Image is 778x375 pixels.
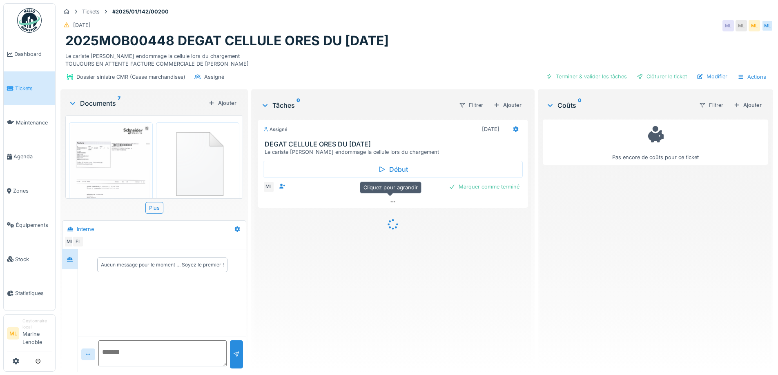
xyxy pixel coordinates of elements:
[77,225,94,233] div: Interne
[15,255,52,263] span: Stock
[633,71,690,82] div: Clôturer le ticket
[118,98,120,108] sup: 7
[490,100,525,111] div: Ajouter
[548,123,763,161] div: Pas encore de coûts pour ce ticket
[696,99,727,111] div: Filtrer
[4,71,55,106] a: Tickets
[16,119,52,126] span: Maintenance
[734,71,770,83] div: Actions
[4,174,55,208] a: Zones
[109,8,172,16] strong: #2025/01/142/00200
[65,49,768,68] div: Le cariste [PERSON_NAME] endommage la cellule lors du chargement TOUJOURS EN ATTENTE FACTURE COMM...
[722,20,734,31] div: ML
[22,318,52,331] div: Gestionnaire local
[263,161,522,178] div: Début
[204,73,224,81] div: Assigné
[205,98,240,109] div: Ajouter
[693,71,731,82] div: Modifier
[13,153,52,160] span: Agenda
[15,289,52,297] span: Statistiques
[736,20,747,31] div: ML
[578,100,582,110] sup: 0
[22,318,52,349] li: Marine Lenoble
[15,84,52,92] span: Tickets
[65,33,389,49] h1: 2025MOB00448 DEGAT CELLULE ORES DU [DATE]
[4,140,55,174] a: Agenda
[543,71,630,82] div: Terminer & valider les tâches
[4,242,55,276] a: Stock
[73,21,91,29] div: [DATE]
[296,100,300,110] sup: 0
[72,236,84,247] div: FL
[158,124,238,201] img: 84750757-fdcc6f00-afbb-11ea-908a-1074b026b06b.png
[64,236,76,247] div: ML
[263,126,288,133] div: Assigné
[360,182,421,193] div: Cliquez pour agrandir
[4,208,55,242] a: Équipements
[263,181,274,193] div: ML
[546,100,692,110] div: Coûts
[101,261,224,268] div: Aucun message pour le moment … Soyez le premier !
[76,73,185,81] div: Dossier sinistre CMR (Casse marchandises)
[13,187,52,195] span: Zones
[16,221,52,229] span: Équipements
[145,202,163,214] div: Plus
[265,148,524,156] div: Le cariste [PERSON_NAME] endommage la cellule lors du chargement
[69,98,205,108] div: Documents
[730,100,765,111] div: Ajouter
[4,37,55,71] a: Dashboard
[4,105,55,140] a: Maintenance
[261,100,452,110] div: Tâches
[14,50,52,58] span: Dashboard
[455,99,487,111] div: Filtrer
[4,276,55,311] a: Statistiques
[82,8,100,16] div: Tickets
[7,318,52,351] a: ML Gestionnaire localMarine Lenoble
[482,125,499,133] div: [DATE]
[265,140,524,148] h3: DEGAT CELLULE ORES DU [DATE]
[762,20,773,31] div: ML
[749,20,760,31] div: ML
[71,124,151,237] img: bf24kq9gt499donl4qn0z45biowg
[17,8,42,33] img: Badge_color-CXgf-gQk.svg
[7,327,19,339] li: ML
[446,181,523,192] div: Marquer comme terminé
